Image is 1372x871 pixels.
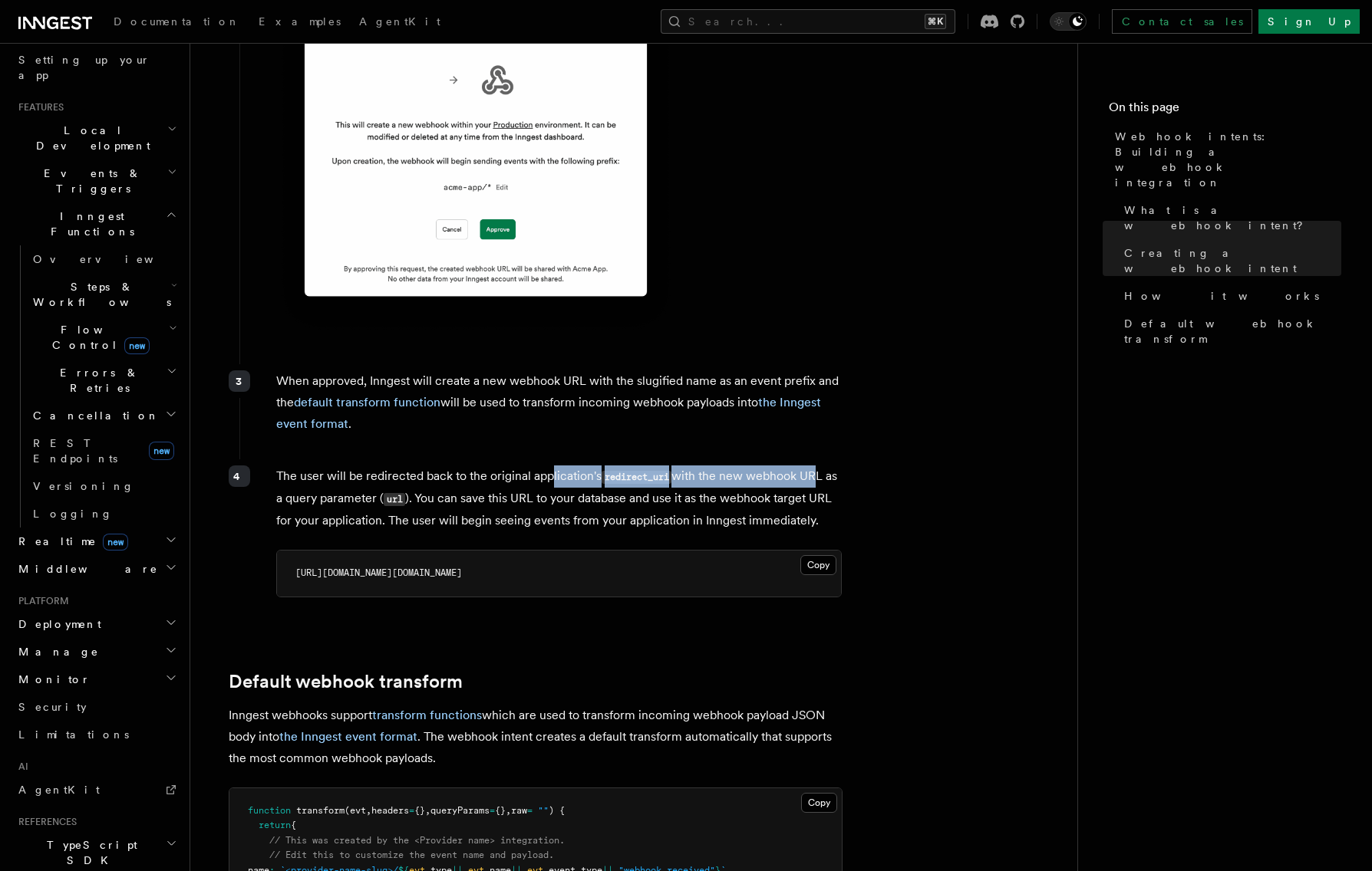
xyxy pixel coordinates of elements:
[549,805,565,816] span: ) {
[350,5,450,41] a: AgentKit
[602,471,671,484] code: redirect_uri
[12,776,180,804] a: AgentKit
[384,493,405,506] code: url
[249,5,350,41] a: Examples
[18,701,87,713] span: Security
[12,638,180,666] button: Manage
[33,508,113,520] span: Logging
[12,209,166,239] span: Inngest Functions
[12,610,180,638] button: Deployment
[1118,239,1341,282] a: Creating a webhook intent
[12,528,180,555] button: Realtimenew
[527,805,533,816] span: =
[425,805,430,816] span: ,
[1112,9,1252,34] a: Contact sales
[1258,9,1360,34] a: Sign Up
[409,805,414,816] span: =
[259,820,291,830] span: return
[800,555,836,575] button: Copy
[259,15,341,28] span: Examples
[279,729,417,744] a: the Inngest event format
[12,123,167,153] span: Local Development
[27,279,171,310] span: Steps & Workflows
[538,805,549,816] span: ""
[276,370,842,435] p: When approved, Inngest will create a new webhook URL with the slugified name as an event prefix a...
[12,644,99,659] span: Manage
[104,5,249,41] a: Documentation
[269,835,565,846] span: // This was created by the <Provider name> integration.
[27,408,160,423] span: Cancellation
[229,705,843,769] p: Inngest webhooks support which are used to transform incoming webhook payload JSON body into . Th...
[27,273,180,316] button: Steps & Workflows
[27,402,180,429] button: Cancellation
[124,337,150,354] span: new
[12,534,128,549] span: Realtime
[33,480,134,492] span: Versioning
[12,555,180,583] button: Middleware
[1124,202,1341,233] span: What is a webhook intent?
[33,437,117,465] span: REST Endpoints
[248,805,291,816] span: function
[12,245,180,528] div: Inngest Functions
[801,793,837,813] button: Copy
[1124,245,1341,276] span: Creating a webhook intent
[495,805,506,816] span: {}
[18,728,129,741] span: Limitations
[12,46,180,89] a: Setting up your app
[12,693,180,721] a: Security
[359,15,440,28] span: AgentKit
[1109,123,1341,196] a: Webhook intents: Building a webhook integration
[12,202,180,245] button: Inngest Functions
[27,472,180,500] a: Versioning
[12,159,180,202] button: Events & Triggers
[27,429,180,472] a: REST Endpointsnew
[33,253,191,265] span: Overview
[149,442,174,460] span: new
[661,9,955,34] button: Search...⌘K
[366,805,371,816] span: ,
[12,837,166,868] span: TypeScript SDK
[511,805,527,816] span: raw
[12,721,180,748] a: Limitations
[12,816,77,828] span: References
[295,567,462,578] code: [URL][DOMAIN_NAME][DOMAIN_NAME]
[27,245,180,273] a: Overview
[114,15,240,28] span: Documentation
[506,805,511,816] span: ,
[229,465,250,487] div: 4
[12,595,69,607] span: Platform
[27,322,169,353] span: Flow Control
[1050,12,1087,31] button: Toggle dark mode
[1109,98,1341,123] h4: On this page
[27,359,180,402] button: Errors & Retries
[12,672,91,687] span: Monitor
[12,166,167,196] span: Events & Triggers
[12,117,180,159] button: Local Development
[18,54,150,81] span: Setting up your app
[27,316,180,359] button: Flow Controlnew
[27,365,167,396] span: Errors & Retries
[12,616,101,632] span: Deployment
[12,761,28,773] span: AI
[27,500,180,528] a: Logging
[372,708,482,722] a: transform functions
[1118,310,1341,353] a: Default webhook transform
[18,784,100,796] span: AgentKit
[1124,288,1319,304] span: How it works
[294,395,440,409] a: default transform function
[1118,196,1341,239] a: What is a webhook intent?
[925,14,946,29] kbd: ⌘K
[269,850,554,860] span: // Edit this to customize the event name and payload.
[12,101,64,113] span: Features
[103,534,128,551] span: new
[414,805,425,816] span: {}
[1115,129,1341,190] span: Webhook intents: Building a webhook integration
[1124,316,1341,347] span: Default webhook transform
[430,805,490,816] span: queryParams
[12,561,158,577] span: Middleware
[291,820,296,830] span: {
[229,370,250,392] div: 3
[12,666,180,693] button: Monitor
[371,805,409,816] span: headers
[1118,282,1341,310] a: How it works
